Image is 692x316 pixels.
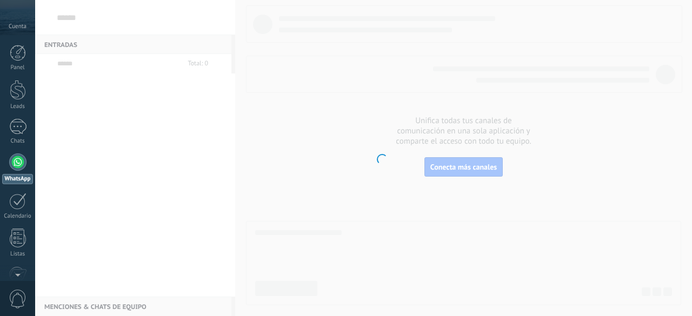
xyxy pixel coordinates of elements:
[2,251,34,258] div: Listas
[2,64,34,71] div: Panel
[9,23,26,30] span: Cuenta
[2,213,34,220] div: Calendario
[2,103,34,110] div: Leads
[2,138,34,145] div: Chats
[2,174,33,184] div: WhatsApp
